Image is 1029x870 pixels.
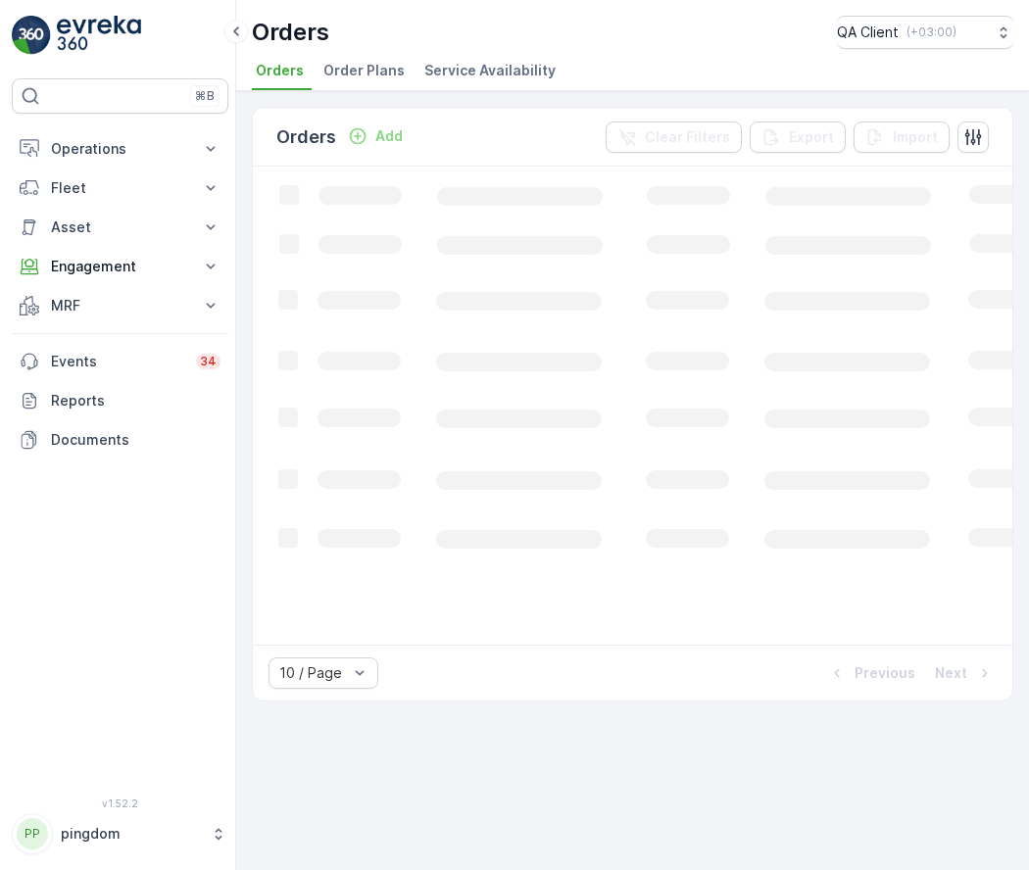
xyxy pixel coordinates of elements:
[12,797,228,809] span: v 1.52.2
[606,121,742,153] button: Clear Filters
[12,247,228,286] button: Engagement
[195,88,215,104] p: ⌘B
[906,24,956,40] p: ( +03:00 )
[750,121,846,153] button: Export
[51,430,220,450] p: Documents
[12,381,228,420] a: Reports
[375,126,403,146] p: Add
[837,23,899,42] p: QA Client
[12,129,228,169] button: Operations
[837,16,1013,49] button: QA Client(+03:00)
[256,61,304,80] span: Orders
[854,121,950,153] button: Import
[645,127,730,147] p: Clear Filters
[12,420,228,459] a: Documents
[424,61,556,80] span: Service Availability
[12,16,51,55] img: logo
[12,208,228,247] button: Asset
[51,178,189,198] p: Fleet
[323,61,405,80] span: Order Plans
[12,813,228,854] button: PPpingdom
[51,391,220,411] p: Reports
[17,818,48,849] div: PP
[340,124,411,148] button: Add
[57,16,141,55] img: logo_light-DOdMpM7g.png
[61,824,201,844] p: pingdom
[51,352,184,371] p: Events
[276,123,336,151] p: Orders
[855,663,915,683] p: Previous
[825,661,917,685] button: Previous
[933,661,997,685] button: Next
[200,354,217,369] p: 34
[51,296,189,315] p: MRF
[12,286,228,325] button: MRF
[893,127,938,147] p: Import
[252,17,329,48] p: Orders
[12,342,228,381] a: Events34
[51,257,189,276] p: Engagement
[51,139,189,159] p: Operations
[935,663,967,683] p: Next
[12,169,228,208] button: Fleet
[51,217,189,237] p: Asset
[789,127,834,147] p: Export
